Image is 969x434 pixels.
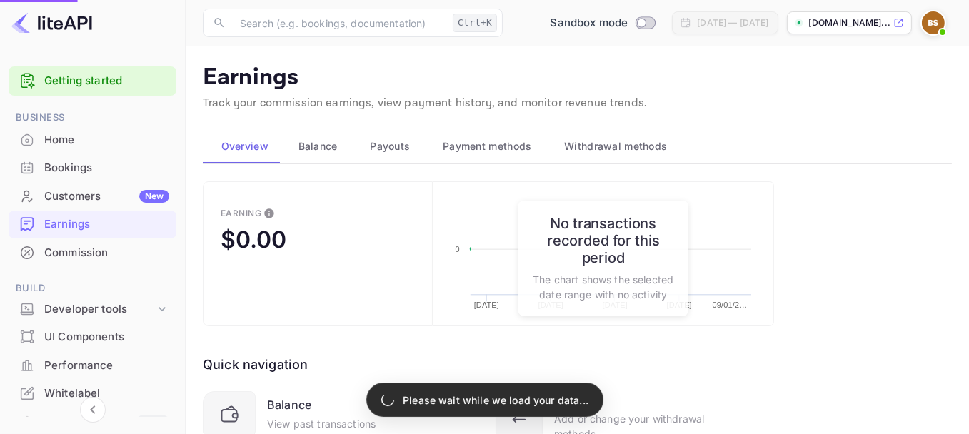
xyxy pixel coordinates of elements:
[9,380,176,406] a: Whitelabel
[44,216,169,233] div: Earnings
[80,397,106,423] button: Collapse navigation
[221,226,286,253] div: $0.00
[9,297,176,322] div: Developer tools
[44,245,169,261] div: Commission
[221,138,268,155] span: Overview
[9,211,176,237] a: Earnings
[203,355,308,374] div: Quick navigation
[9,323,176,351] div: UI Components
[473,301,498,310] text: [DATE]
[9,126,176,154] div: Home
[44,385,169,402] div: Whitelabel
[203,95,952,112] p: Track your commission earnings, view payment history, and monitor revenue trends.
[44,132,169,148] div: Home
[298,138,338,155] span: Balance
[44,73,169,89] a: Getting started
[922,11,945,34] img: Bright Studio
[44,188,169,205] div: Customers
[9,66,176,96] div: Getting started
[44,301,155,318] div: Developer tools
[545,15,661,31] div: Switch to Production mode
[668,301,693,310] text: [DATE]
[44,358,169,374] div: Performance
[551,15,628,31] span: Sandbox mode
[9,211,176,238] div: Earnings
[231,9,447,37] input: Search (e.g. bookings, documentation)
[443,138,532,155] span: Payment methods
[267,396,311,413] div: Balance
[9,239,176,266] a: Commission
[453,14,497,32] div: Ctrl+K
[809,16,890,29] p: [DOMAIN_NAME]...
[203,64,952,92] p: Earnings
[11,11,92,34] img: LiteAPI logo
[139,190,169,203] div: New
[533,272,674,302] p: The chart shows the selected date range with no activity
[221,208,261,218] div: Earning
[9,154,176,181] a: Bookings
[9,154,176,182] div: Bookings
[9,183,176,209] a: CustomersNew
[9,352,176,380] div: Performance
[455,245,459,253] text: 0
[9,281,176,296] span: Build
[267,416,376,431] div: View past transactions
[9,323,176,350] a: UI Components
[533,215,674,266] h6: No transactions recorded for this period
[203,181,433,326] button: EarningThis is the amount of confirmed commission that will be paid to you on the next scheduled ...
[564,138,667,155] span: Withdrawal methods
[258,202,281,225] button: This is the amount of confirmed commission that will be paid to you on the next scheduled deposit
[9,183,176,211] div: CustomersNew
[9,110,176,126] span: Business
[9,126,176,153] a: Home
[713,301,748,310] text: 09/01/2…
[44,160,169,176] div: Bookings
[44,329,169,345] div: UI Components
[697,16,768,29] div: [DATE] — [DATE]
[9,352,176,378] a: Performance
[9,380,176,408] div: Whitelabel
[403,393,588,408] p: Please wait while we load your data...
[203,129,952,163] div: scrollable auto tabs example
[9,239,176,267] div: Commission
[370,138,410,155] span: Payouts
